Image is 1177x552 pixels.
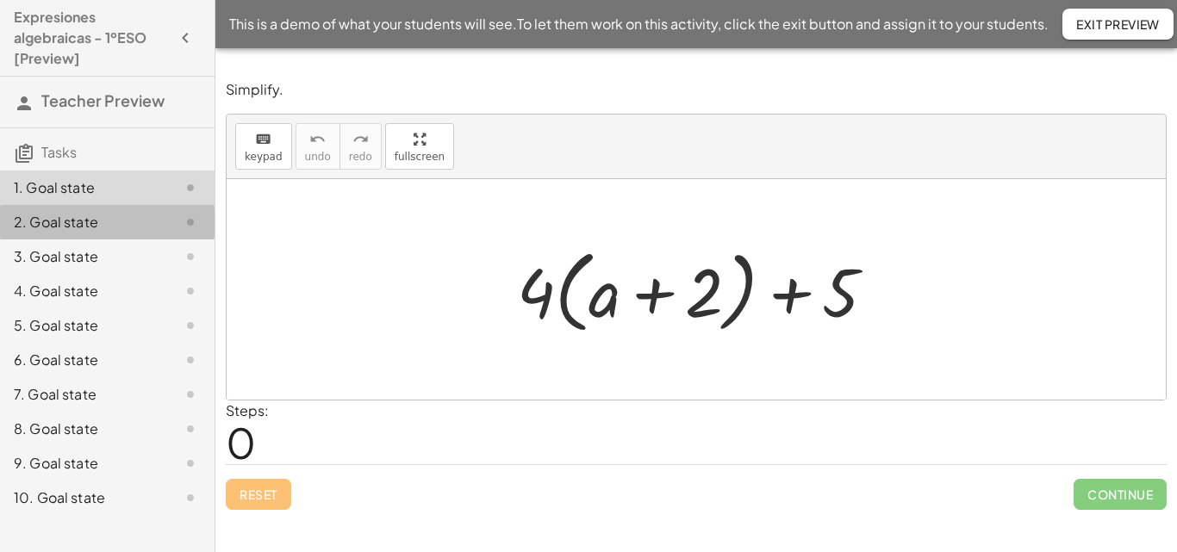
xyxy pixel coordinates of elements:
i: Task not started. [180,487,201,508]
i: Task not started. [180,419,201,439]
i: Task not started. [180,246,201,267]
i: Task not started. [180,350,201,370]
span: fullscreen [395,151,445,163]
h4: Expresiones algebraicas - 1ºESO [Preview] [14,7,170,69]
i: keyboard [255,129,271,150]
i: Task not started. [180,384,201,405]
span: keypad [245,151,283,163]
span: undo [305,151,331,163]
span: 0 [226,416,256,468]
i: Task not started. [180,281,201,301]
div: 1. Goal state [14,177,153,198]
div: 9. Goal state [14,453,153,474]
span: This is a demo of what your students will see. To let them work on this activity, click the exit ... [229,14,1049,34]
span: Tasks [41,143,77,161]
i: Task not started. [180,453,201,474]
button: undoundo [296,123,340,170]
i: Task not started. [180,212,201,233]
span: redo [349,151,372,163]
p: Simplify. [226,80,1167,100]
i: Task not started. [180,315,201,336]
div: 2. Goal state [14,212,153,233]
div: 3. Goal state [14,246,153,267]
div: 4. Goal state [14,281,153,301]
div: 7. Goal state [14,384,153,405]
button: redoredo [339,123,382,170]
i: undo [309,129,326,150]
i: Task not started. [180,177,201,198]
div: 5. Goal state [14,315,153,336]
label: Steps: [226,401,269,419]
button: Exit Preview [1062,9,1174,40]
button: keyboardkeypad [235,123,292,170]
div: 10. Goal state [14,487,153,508]
span: Exit Preview [1076,16,1160,32]
i: redo [352,129,369,150]
button: fullscreen [385,123,454,170]
div: 8. Goal state [14,419,153,439]
span: Teacher Preview [41,90,165,110]
div: 6. Goal state [14,350,153,370]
